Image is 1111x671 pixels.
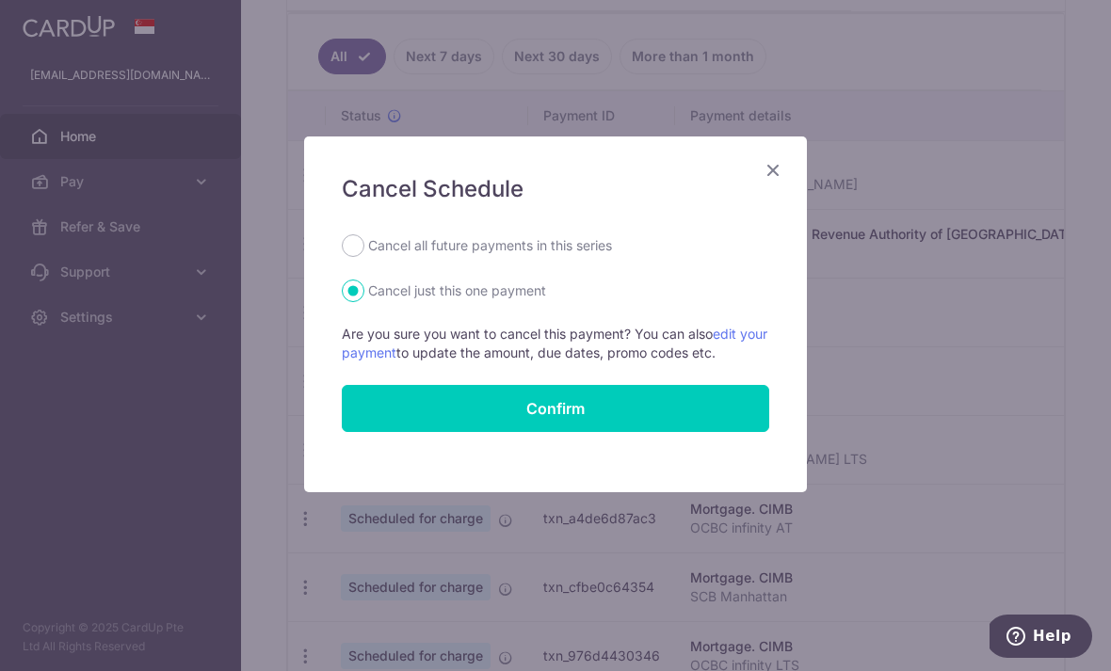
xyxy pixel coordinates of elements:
[342,174,769,204] h5: Cancel Schedule
[990,615,1092,662] iframe: Opens a widget where you can find more information
[368,234,612,257] label: Cancel all future payments in this series
[762,159,784,182] button: Close
[342,325,769,362] p: Are you sure you want to cancel this payment? You can also to update the amount, due dates, promo...
[368,280,546,302] label: Cancel just this one payment
[342,385,769,432] button: Confirm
